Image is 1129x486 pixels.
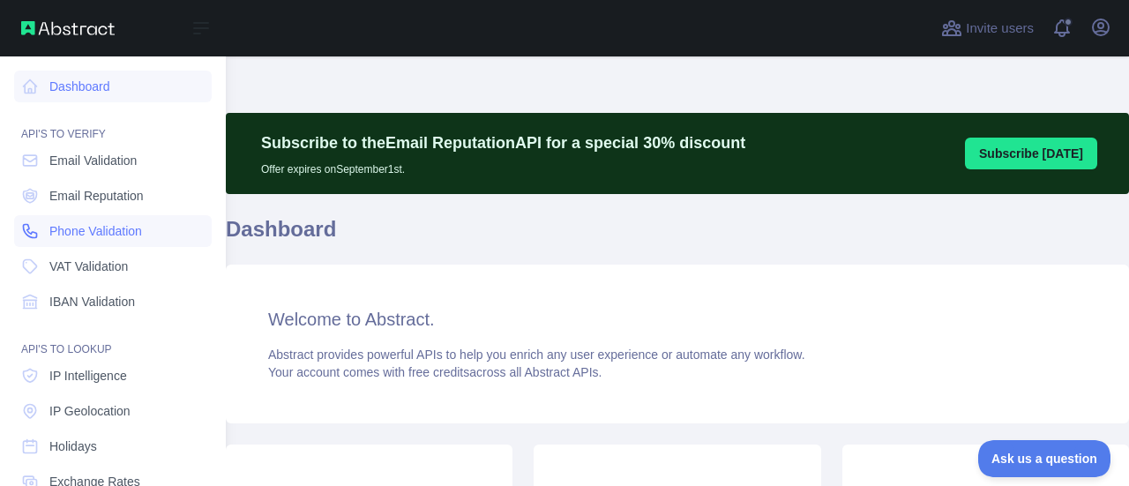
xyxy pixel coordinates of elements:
[14,180,212,212] a: Email Reputation
[14,215,212,247] a: Phone Validation
[268,348,805,362] span: Abstract provides powerful APIs to help you enrich any user experience or automate any workflow.
[49,258,128,275] span: VAT Validation
[14,71,212,102] a: Dashboard
[49,222,142,240] span: Phone Validation
[226,215,1129,258] h1: Dashboard
[14,395,212,427] a: IP Geolocation
[49,293,135,310] span: IBAN Validation
[49,402,131,420] span: IP Geolocation
[965,138,1097,169] button: Subscribe [DATE]
[14,145,212,176] a: Email Validation
[14,286,212,318] a: IBAN Validation
[21,21,115,35] img: Abstract API
[408,365,469,379] span: free credits
[14,321,212,356] div: API'S TO LOOKUP
[268,307,1087,332] h3: Welcome to Abstract.
[14,430,212,462] a: Holidays
[49,437,97,455] span: Holidays
[49,367,127,385] span: IP Intelligence
[49,187,144,205] span: Email Reputation
[268,365,602,379] span: Your account comes with across all Abstract APIs.
[14,360,212,392] a: IP Intelligence
[14,106,212,141] div: API'S TO VERIFY
[938,14,1037,42] button: Invite users
[966,19,1034,39] span: Invite users
[261,155,745,176] p: Offer expires on September 1st.
[14,250,212,282] a: VAT Validation
[49,152,137,169] span: Email Validation
[261,131,745,155] p: Subscribe to the Email Reputation API for a special 30 % discount
[978,440,1111,477] iframe: Toggle Customer Support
